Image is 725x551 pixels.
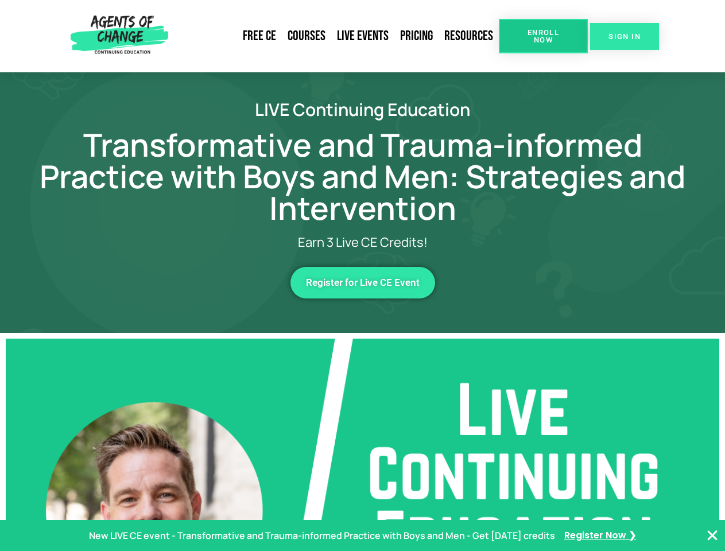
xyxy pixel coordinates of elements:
a: Register Now ❯ [564,527,636,544]
p: New LIVE CE event - Transformative and Trauma-informed Practice with Boys and Men - Get [DATE] cr... [89,527,555,544]
span: SIGN IN [608,33,641,40]
a: Enroll Now [499,19,588,53]
h2: LIVE Continuing Education [36,101,690,118]
a: Register for Live CE Event [290,267,435,298]
a: Live Events [331,23,394,49]
span: Enroll Now [517,29,569,44]
span: Register for Live CE Event [306,278,420,288]
a: Free CE [237,23,282,49]
h1: Transformative and Trauma-informed Practice with Boys and Men: Strategies and Intervention [36,129,690,224]
button: Close Banner [705,529,719,542]
p: Earn 3 Live CE Credits! [82,235,644,250]
a: SIGN IN [590,23,659,50]
a: Courses [282,23,331,49]
a: Resources [439,23,499,49]
a: Pricing [394,23,439,49]
nav: Menu [173,23,499,49]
